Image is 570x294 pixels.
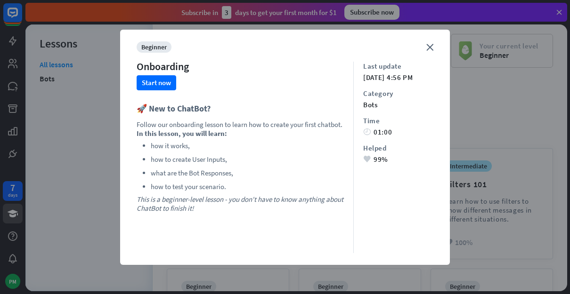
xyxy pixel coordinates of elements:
i: This is a beginner-level lesson - you don't have to know anything about ChatBot to finish it! [137,195,343,213]
li: how to test your scenario. [151,181,344,192]
i: time [363,128,371,135]
div: 99% [363,155,433,164]
p: Follow our onboarding lesson to learn how to create your first chatbot. [137,120,344,129]
li: how it works, [151,140,344,151]
div: Category [363,89,433,98]
i: close [426,44,433,51]
i: heart [363,156,371,163]
li: how to create User Inputs, [151,154,344,165]
div: [DATE] 4:56 PM [363,73,433,82]
div: bots [363,100,433,109]
div: Last update [363,62,433,71]
div: Helped [363,143,433,152]
button: Start now [137,75,176,90]
b: In this lesson, you will learn: [137,129,227,138]
li: what are the Bot Responses, [151,167,344,179]
div: beginner [137,41,171,53]
div: Onboarding [137,60,189,73]
div: 01:00 [363,127,433,136]
h3: 🚀 New to ChatBot? [137,102,344,116]
div: Time [363,116,433,125]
